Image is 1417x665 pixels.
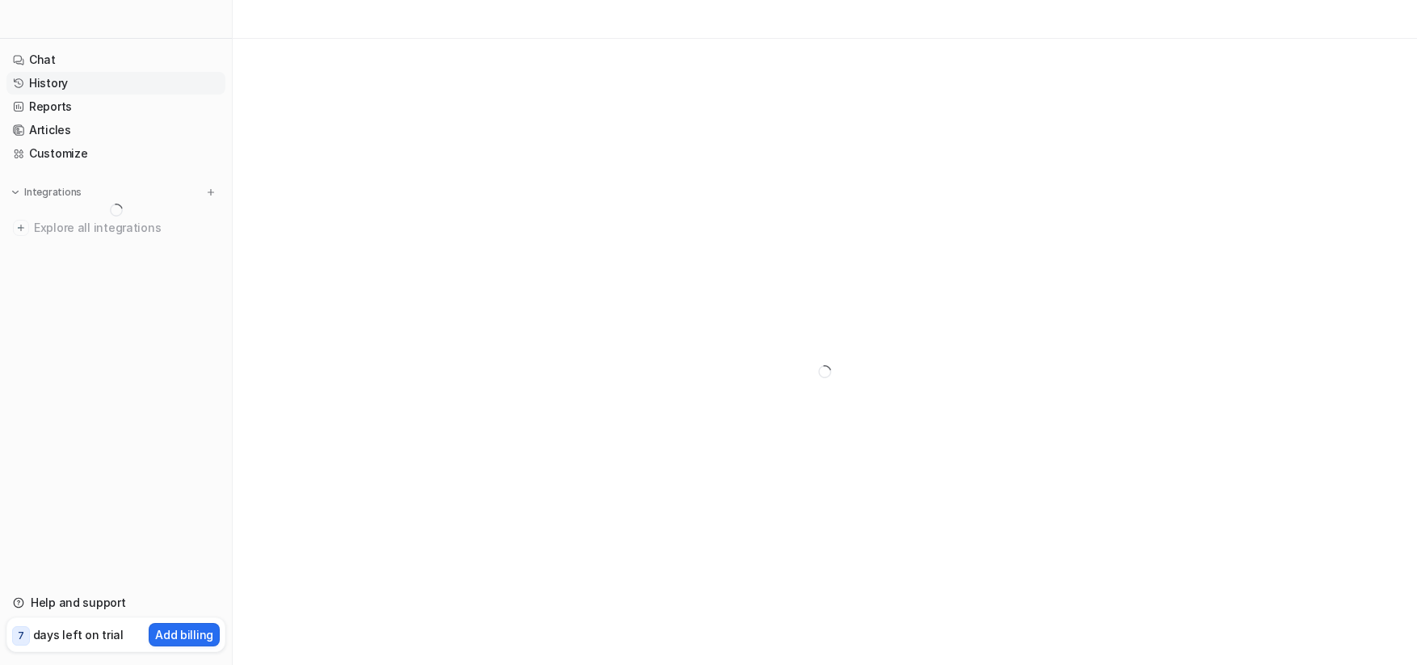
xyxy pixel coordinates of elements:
img: menu_add.svg [205,187,217,198]
a: Reports [6,95,225,118]
a: Customize [6,142,225,165]
button: Integrations [6,184,86,200]
p: days left on trial [33,626,124,643]
a: Articles [6,119,225,141]
button: Add billing [149,623,220,646]
a: Help and support [6,591,225,614]
a: Explore all integrations [6,217,225,239]
p: 7 [18,629,24,643]
p: Integrations [24,186,82,199]
img: expand menu [10,187,21,198]
a: Chat [6,48,225,71]
a: History [6,72,225,95]
img: explore all integrations [13,220,29,236]
p: Add billing [155,626,213,643]
span: Explore all integrations [34,215,219,241]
